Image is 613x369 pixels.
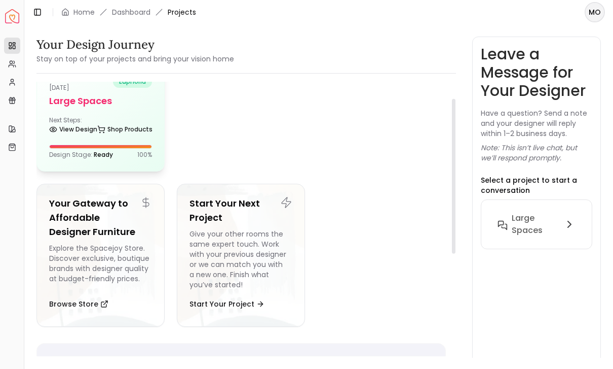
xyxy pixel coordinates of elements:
[49,122,97,137] a: View Design
[49,196,152,239] h5: Your Gateway to Affordable Designer Furniture
[49,151,113,159] p: Design Stage:
[481,108,593,139] p: Have a question? Send a note and your designer will reply within 1–2 business days.
[189,196,292,225] h5: Start Your Next Project
[512,212,560,237] h6: Large Spaces
[49,94,152,108] h5: Large Spaces
[489,208,584,241] button: Large Spaces
[585,2,605,22] button: MO
[73,7,95,17] a: Home
[97,122,152,137] a: Shop Products
[137,151,152,159] p: 100 %
[113,76,152,88] span: euphoria
[49,116,152,137] div: Next Steps:
[36,54,234,64] small: Stay on top of your projects and bring your vision home
[586,3,604,21] span: MO
[481,143,593,163] p: Note: This isn’t live chat, but we’ll respond promptly.
[36,37,234,53] h3: Your Design Journey
[49,243,152,290] div: Explore the Spacejoy Store. Discover exclusive, boutique brands with designer quality at budget-f...
[481,175,593,195] p: Select a project to start a conversation
[189,229,292,290] div: Give your other rooms the same expert touch. Work with your previous designer or we can match you...
[481,45,593,100] h3: Leave a Message for Your Designer
[5,9,19,23] a: Spacejoy
[112,7,150,17] a: Dashboard
[36,184,165,327] a: Your Gateway to Affordable Designer FurnitureExplore the Spacejoy Store. Discover exclusive, bout...
[168,7,196,17] span: Projects
[49,294,108,314] button: Browse Store
[5,9,19,23] img: Spacejoy Logo
[61,7,196,17] nav: breadcrumb
[177,184,305,327] a: Start Your Next ProjectGive your other rooms the same expert touch. Work with your previous desig...
[189,294,264,314] button: Start Your Project
[94,150,113,159] span: Ready
[49,70,113,94] p: [DATE]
